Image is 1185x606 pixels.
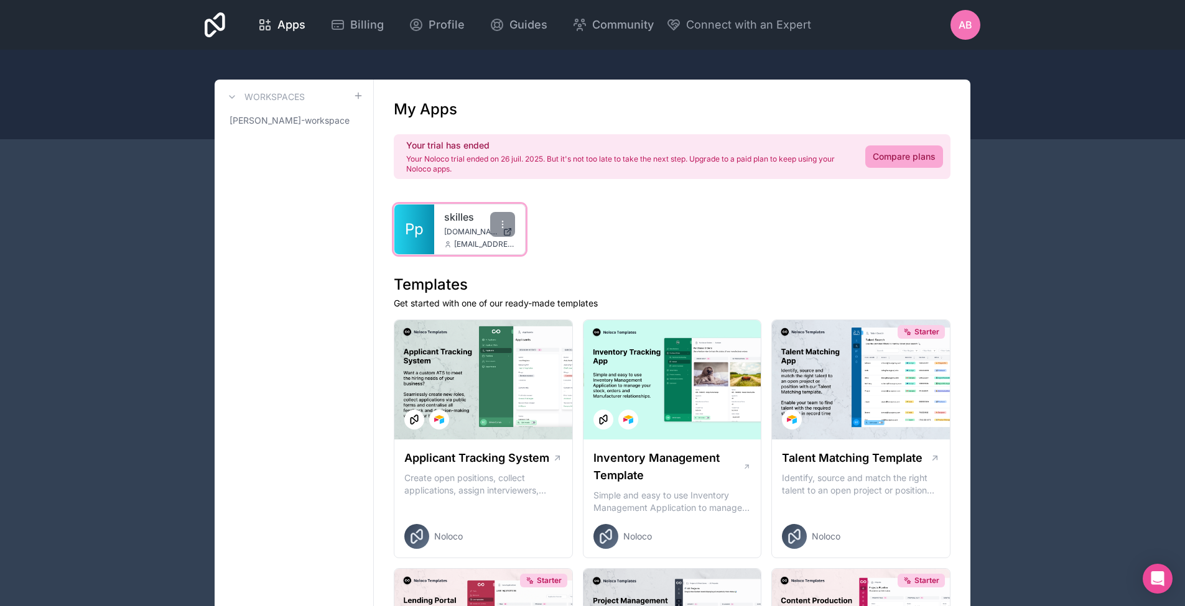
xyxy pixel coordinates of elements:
[434,415,444,425] img: Airtable Logo
[230,114,350,127] span: [PERSON_NAME]-workspace
[914,327,939,337] span: Starter
[959,17,972,32] span: AB
[444,227,498,237] span: [DOMAIN_NAME]
[320,11,394,39] a: Billing
[405,219,424,239] span: Pp
[666,16,811,34] button: Connect with an Expert
[593,449,743,484] h1: Inventory Management Template
[244,91,305,103] h3: Workspaces
[454,239,515,249] span: [EMAIL_ADDRESS][DOMAIN_NAME]
[623,415,633,425] img: Airtable Logo
[537,576,562,585] span: Starter
[394,204,434,254] a: Pp
[225,90,305,104] a: Workspaces
[914,576,939,585] span: Starter
[394,297,950,310] p: Get started with one of our ready-made templates
[562,11,664,39] a: Community
[623,530,652,543] span: Noloco
[406,139,850,152] h2: Your trial has ended
[593,489,751,514] p: Simple and easy to use Inventory Management Application to manage your stock, orders and Manufact...
[782,472,940,497] p: Identify, source and match the right talent to an open project or position with our Talent Matchi...
[248,11,315,39] a: Apps
[787,415,797,425] img: Airtable Logo
[394,99,457,119] h1: My Apps
[429,16,465,34] span: Profile
[277,16,305,34] span: Apps
[225,109,363,132] a: [PERSON_NAME]-workspace
[399,11,475,39] a: Profile
[480,11,557,39] a: Guides
[509,16,547,34] span: Guides
[1143,564,1173,594] div: Open Intercom Messenger
[812,530,840,543] span: Noloco
[444,209,515,224] a: skilles
[404,472,562,497] p: Create open positions, collect applications, assign interviewers, centralise candidate feedback a...
[592,16,654,34] span: Community
[394,275,950,295] h1: Templates
[406,154,850,174] p: Your Noloco trial ended on 26 juil. 2025. But it's not too late to take the next step. Upgrade to...
[865,145,943,168] a: Compare plans
[350,16,384,34] span: Billing
[444,227,515,237] a: [DOMAIN_NAME]
[434,530,463,543] span: Noloco
[404,449,549,467] h1: Applicant Tracking System
[782,449,922,467] h1: Talent Matching Template
[686,16,811,34] span: Connect with an Expert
